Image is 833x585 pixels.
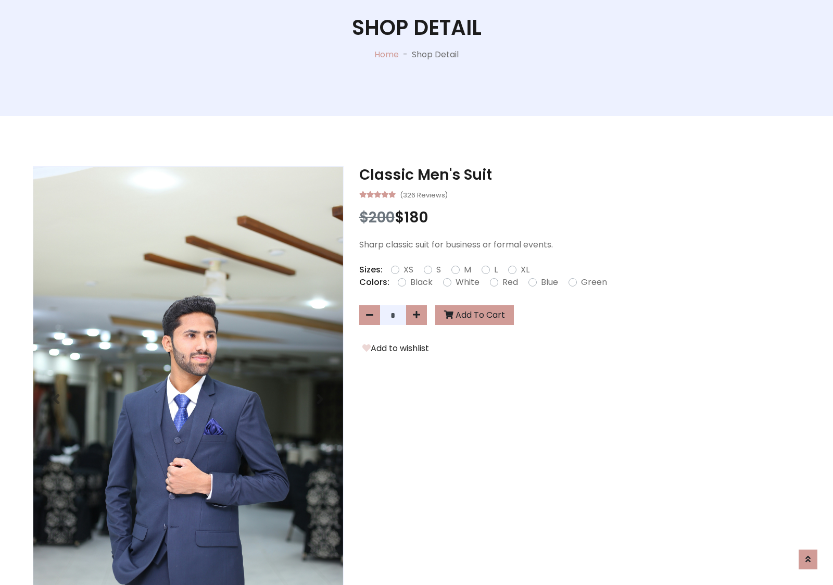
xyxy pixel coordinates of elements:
label: Black [410,276,433,289]
h1: Shop Detail [352,15,482,40]
label: Blue [541,276,558,289]
p: Shop Detail [412,48,459,61]
button: Add To Cart [435,305,514,325]
label: L [494,264,498,276]
small: (326 Reviews) [400,188,448,201]
p: - [399,48,412,61]
label: XL [521,264,529,276]
h3: $ [359,209,800,227]
button: Add to wishlist [359,342,432,355]
p: Sizes: [359,264,383,276]
label: White [456,276,479,289]
p: Colors: [359,276,389,289]
label: Green [581,276,607,289]
h3: Classic Men's Suit [359,166,800,184]
label: Red [502,276,518,289]
label: S [436,264,441,276]
label: M [464,264,471,276]
label: XS [403,264,413,276]
span: 180 [404,207,428,228]
a: Home [374,48,399,60]
p: Sharp classic suit for business or formal events. [359,239,800,251]
span: $200 [359,207,395,228]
